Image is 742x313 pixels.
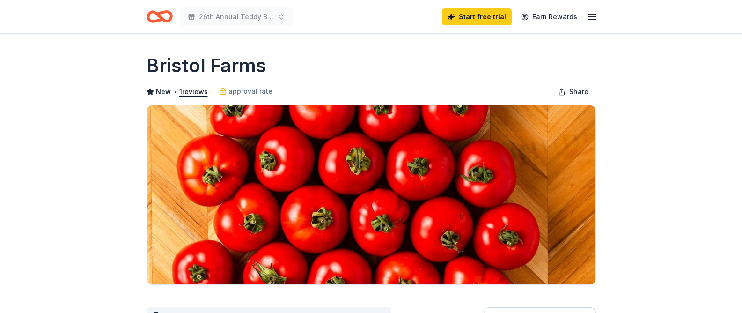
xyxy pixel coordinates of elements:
a: Earn Rewards [515,8,583,25]
button: Share [551,82,596,101]
a: Home [147,6,173,28]
span: 26th Annual Teddy Bear Tea [199,11,274,22]
button: 26th Annual Teddy Bear Tea [180,7,293,26]
span: • [173,88,176,96]
img: Image for Bristol Farms [147,105,595,284]
span: New [156,86,171,97]
button: 1reviews [179,86,208,97]
a: approval rate [219,86,272,97]
span: approval rate [228,86,272,97]
span: Share [569,86,588,97]
h1: Bristol Farms [147,52,266,79]
a: Start free trial [442,8,512,25]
